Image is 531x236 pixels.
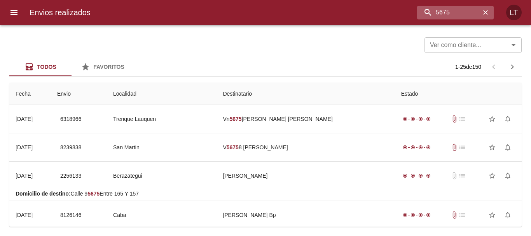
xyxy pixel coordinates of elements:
td: Berazategui [107,162,217,190]
span: star_border [488,172,496,180]
b: Domicilio de destino : [16,191,71,197]
th: Localidad [107,83,217,105]
span: radio_button_checked [403,173,407,178]
span: radio_button_checked [418,213,423,217]
button: Activar notificaciones [500,111,515,127]
h6: Envios realizados [30,6,91,19]
span: radio_button_checked [410,145,415,150]
span: notifications_none [504,115,512,123]
p: Calle 9 Entre 165 Y 157 [16,190,515,198]
em: 5675 [87,191,100,197]
span: Tiene documentos adjuntos [451,115,458,123]
button: Agregar a favoritos [484,140,500,155]
div: [DATE] [16,173,33,179]
span: 2256133 [60,171,82,181]
button: Agregar a favoritos [484,168,500,184]
div: [DATE] [16,212,33,218]
span: notifications_none [504,211,512,219]
button: Agregar a favoritos [484,207,500,223]
span: 6318966 [60,114,82,124]
span: radio_button_checked [410,213,415,217]
th: Destinatario [217,83,395,105]
th: Fecha [9,83,51,105]
span: 8126146 [60,210,82,220]
em: 5675 [227,144,239,150]
div: Abrir información de usuario [506,5,522,20]
span: radio_button_checked [403,213,407,217]
span: radio_button_checked [426,117,431,121]
button: Abrir [508,40,519,51]
span: radio_button_checked [403,117,407,121]
button: Activar notificaciones [500,207,515,223]
span: radio_button_checked [418,145,423,150]
span: No tiene documentos adjuntos [451,172,458,180]
td: San Martin [107,133,217,161]
span: Tiene documentos adjuntos [451,211,458,219]
div: LT [506,5,522,20]
div: Entregado [401,143,432,151]
div: [DATE] [16,144,33,150]
span: notifications_none [504,172,512,180]
p: 1 - 25 de 150 [455,63,481,71]
button: Agregar a favoritos [484,111,500,127]
th: Envio [51,83,107,105]
span: 8239838 [60,143,82,152]
button: 8126146 [57,208,85,222]
span: notifications_none [504,143,512,151]
div: Entregado [401,211,432,219]
td: Caba [107,201,217,229]
td: Trenque Lauquen [107,105,217,133]
div: Entregado [401,115,432,123]
span: radio_button_checked [426,213,431,217]
span: Pagina anterior [484,63,503,70]
td: Vn [PERSON_NAME] [PERSON_NAME] [217,105,395,133]
button: Activar notificaciones [500,168,515,184]
td: V 8 [PERSON_NAME] [217,133,395,161]
td: [PERSON_NAME] Bp [217,201,395,229]
div: [DATE] [16,116,33,122]
span: Pagina siguiente [503,58,522,76]
span: radio_button_checked [426,173,431,178]
span: Tiene documentos adjuntos [451,143,458,151]
button: 6318966 [57,112,85,126]
div: Tabs Envios [9,58,134,76]
em: 5675 [230,116,242,122]
span: Todos [37,64,56,70]
td: [PERSON_NAME] [217,162,395,190]
span: star_border [488,115,496,123]
span: No tiene pedido asociado [458,115,466,123]
span: radio_button_checked [410,173,415,178]
span: No tiene pedido asociado [458,143,466,151]
span: No tiene pedido asociado [458,172,466,180]
span: radio_button_checked [403,145,407,150]
button: 8239838 [57,140,85,155]
span: radio_button_checked [410,117,415,121]
button: 2256133 [57,169,85,183]
span: radio_button_checked [418,173,423,178]
th: Estado [395,83,522,105]
span: Favoritos [93,64,124,70]
div: Entregado [401,172,432,180]
span: radio_button_checked [426,145,431,150]
span: star_border [488,143,496,151]
input: buscar [417,6,480,19]
span: radio_button_checked [418,117,423,121]
span: No tiene pedido asociado [458,211,466,219]
button: menu [5,3,23,22]
span: star_border [488,211,496,219]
